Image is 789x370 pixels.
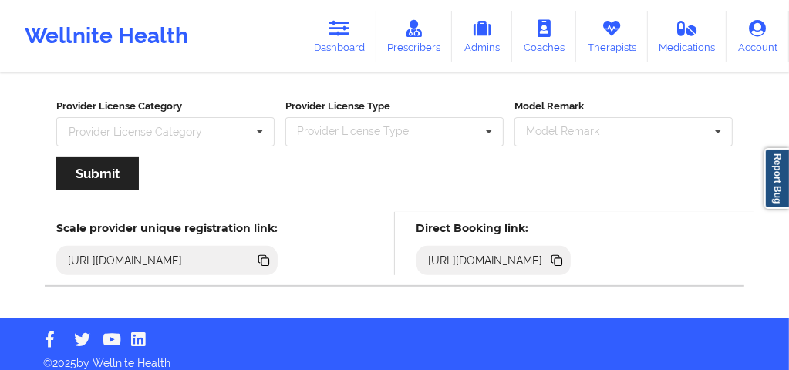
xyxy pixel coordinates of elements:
div: [URL][DOMAIN_NAME] [422,253,549,268]
div: Provider License Category [69,126,202,137]
a: Report Bug [764,148,789,209]
a: Prescribers [376,11,453,62]
a: Coaches [512,11,576,62]
label: Model Remark [514,99,733,114]
div: [URL][DOMAIN_NAME] [62,253,189,268]
a: Dashboard [302,11,376,62]
a: Admins [452,11,512,62]
a: Account [727,11,789,62]
h5: Scale provider unique registration link: [56,221,278,235]
label: Provider License Category [56,99,275,114]
a: Therapists [576,11,648,62]
a: Medications [648,11,727,62]
label: Provider License Type [285,99,504,114]
div: Provider License Type [293,123,431,140]
button: Submit [56,157,139,190]
h5: Direct Booking link: [416,221,572,235]
div: Model Remark [522,123,622,140]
